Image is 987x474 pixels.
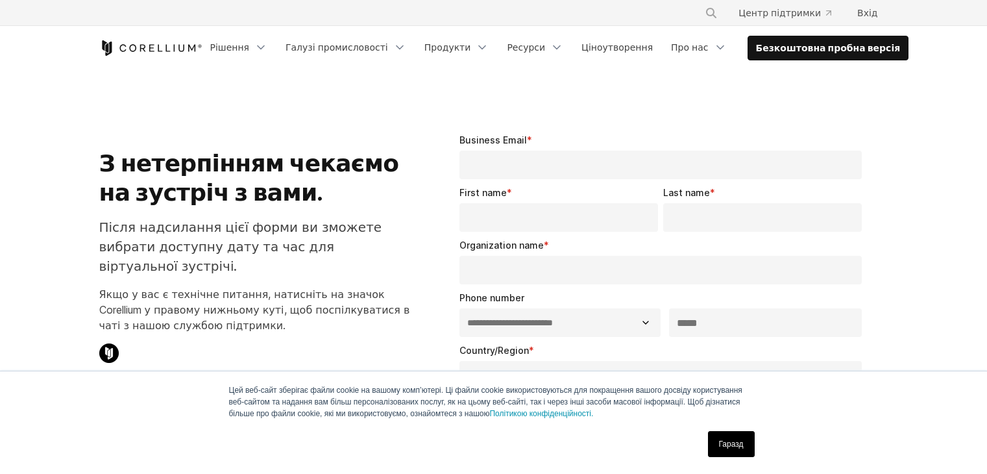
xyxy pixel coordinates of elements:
a: Головна сторінка Corellium [99,40,202,56]
img: Піктограма чату Corellium [99,343,119,363]
font: Продукти [424,42,471,53]
font: Про нас [671,42,708,53]
font: Галузі промисловості [286,42,388,53]
font: Ресурси [507,42,545,53]
span: Country/Region [459,345,529,356]
font: Центр підтримки [738,7,821,18]
font: Після надсилання цієї форми ви зможете вибрати доступну дату та час для віртуальної зустрічі. [99,219,382,274]
button: Пошук [700,1,723,25]
div: Меню навігації [202,36,909,60]
a: Гаразд [708,431,755,457]
div: Меню навігації [689,1,888,25]
font: Рішення [210,42,249,53]
font: Якщо у вас є технічне питання, натисніть на значок Corellium у правому нижньому куті, щоб поспілк... [99,288,410,332]
span: Last name [663,187,710,198]
font: Вхід [857,7,877,18]
font: Безкоштовна пробна версія [756,42,901,53]
span: Phone number [459,292,524,303]
font: Цей веб-сайт зберігає файли cookie на вашому комп’ютері. Ці файли cookie використовуються для пок... [229,386,742,418]
span: Business Email [459,134,527,145]
span: Organization name [459,240,544,251]
a: Політикою конфіденційності. [489,409,593,418]
font: Гаразд [719,440,744,449]
font: З нетерпінням чекаємо на зустріч з вами. [99,149,399,206]
span: First name [459,187,507,198]
font: Ціноутворення [581,42,653,53]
